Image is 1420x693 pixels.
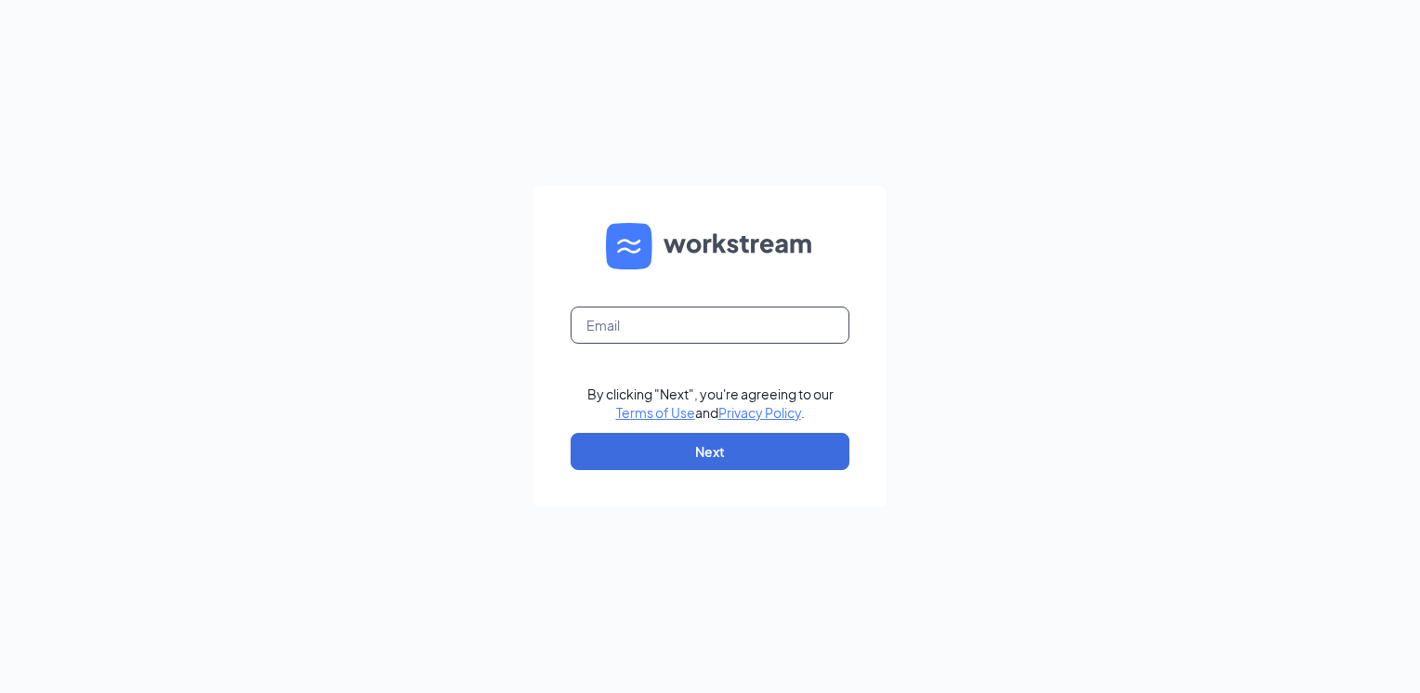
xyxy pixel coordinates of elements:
div: By clicking "Next", you're agreeing to our and . [587,385,834,422]
button: Next [571,433,849,470]
img: WS logo and Workstream text [606,223,814,269]
input: Email [571,307,849,344]
a: Privacy Policy [718,404,801,421]
a: Terms of Use [616,404,695,421]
